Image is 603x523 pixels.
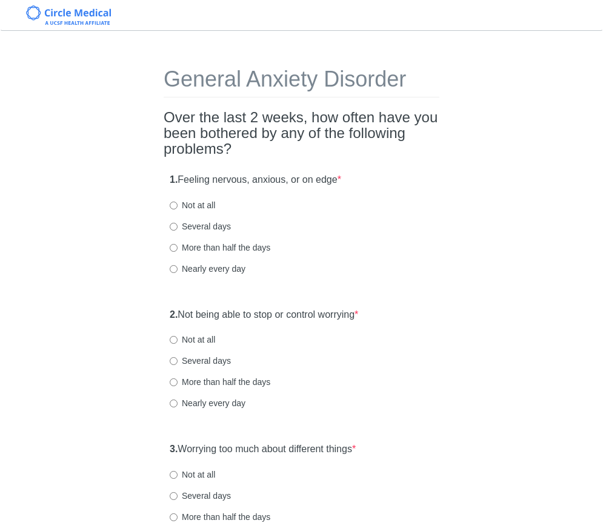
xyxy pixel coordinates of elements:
label: Not at all [170,334,215,346]
label: More than half the days [170,242,270,254]
strong: 3. [170,444,178,454]
img: Circle Medical Logo [26,5,112,25]
input: More than half the days [170,513,178,521]
input: Not at all [170,336,178,344]
label: More than half the days [170,376,270,388]
label: Nearly every day [170,263,245,275]
label: Several days [170,355,231,367]
label: Not being able to stop or control worrying [170,308,358,322]
strong: 2. [170,309,178,320]
input: Not at all [170,202,178,209]
label: Worrying too much about different things [170,442,356,456]
input: Several days [170,357,178,365]
input: Several days [170,492,178,500]
label: Several days [170,220,231,232]
h1: General Anxiety Disorder [164,67,439,97]
label: Not at all [170,199,215,211]
input: Not at all [170,471,178,479]
input: More than half the days [170,378,178,386]
input: Several days [170,223,178,231]
input: Nearly every day [170,400,178,407]
label: Not at all [170,469,215,481]
input: Nearly every day [170,265,178,273]
input: More than half the days [170,244,178,252]
label: Feeling nervous, anxious, or on edge [170,173,341,187]
label: More than half the days [170,511,270,523]
label: Nearly every day [170,397,245,409]
label: Several days [170,490,231,502]
h2: Over the last 2 weeks, how often have you been bothered by any of the following problems? [164,110,439,157]
strong: 1. [170,174,178,185]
